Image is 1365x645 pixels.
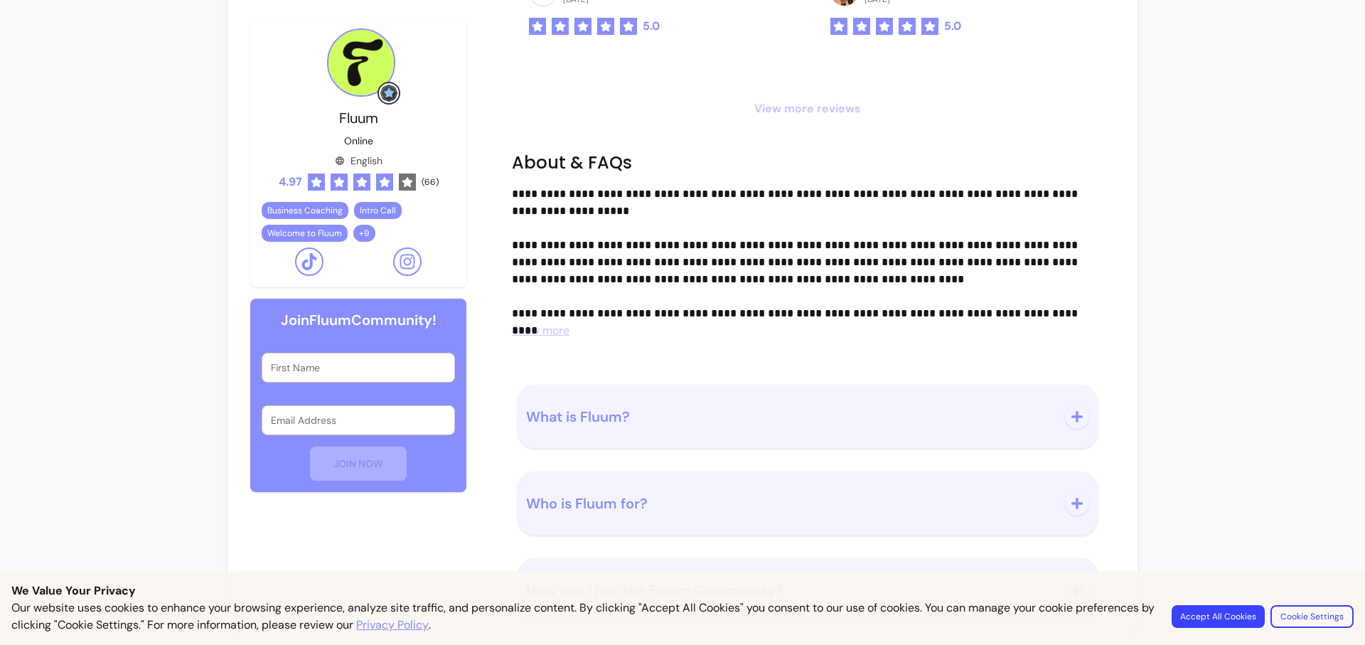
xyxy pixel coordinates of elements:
span: View more reviews [512,100,1103,117]
button: Accept All Cookies [1172,605,1265,628]
p: We Value Your Privacy [11,582,1354,599]
span: + 9 [356,228,373,239]
button: What is Fluum? [526,393,1089,440]
span: Fluum [339,109,378,127]
span: Intro Call [360,205,396,216]
span: Welcome to Fluum [267,228,342,239]
span: Business Coaching [267,205,343,216]
span: What is Fluum? [526,407,630,426]
h6: Join Fluum Community! [281,310,437,330]
span: Show more [512,323,569,338]
a: Privacy Policy [356,617,429,634]
input: Email Address [271,413,446,427]
h2: About & FAQs [512,151,1103,174]
p: Online [344,134,373,148]
span: Who is Fluum for? [526,494,648,513]
span: ( 66 ) [422,176,439,188]
span: 4.97 [279,174,302,191]
button: Cookie Settings [1270,605,1354,628]
button: Who is Fluum for? [526,480,1089,527]
span: 5.0 [944,18,961,35]
img: Provider image [327,28,395,97]
span: 5.0 [643,18,660,35]
button: How can I join the Fluum Community? [526,567,1089,614]
input: First Name [271,361,446,375]
p: Our website uses cookies to enhance your browsing experience, analyze site traffic, and personali... [11,599,1155,634]
img: Grow [380,85,397,102]
div: English [335,154,382,168]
